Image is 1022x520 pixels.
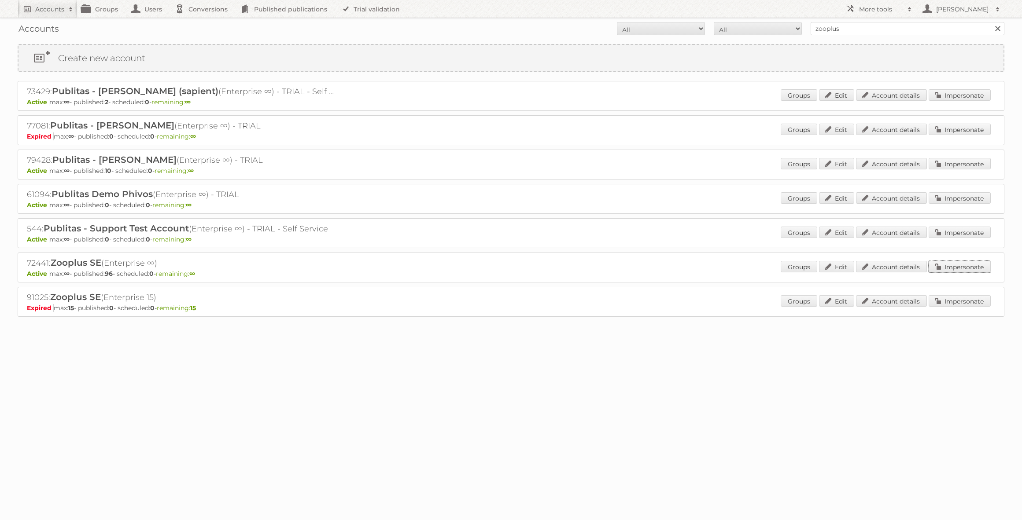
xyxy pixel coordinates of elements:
[105,270,113,278] strong: 96
[64,270,70,278] strong: ∞
[27,98,995,106] p: max: - published: - scheduled: -
[929,89,991,101] a: Impersonate
[929,295,991,307] a: Impersonate
[929,261,991,272] a: Impersonate
[819,158,854,169] a: Edit
[856,227,927,238] a: Account details
[68,304,74,312] strong: 15
[27,270,995,278] p: max: - published: - scheduled: -
[27,120,335,132] h2: 77081: (Enterprise ∞) - TRIAL
[52,154,177,165] span: Publitas - [PERSON_NAME]
[856,261,927,272] a: Account details
[929,124,991,135] a: Impersonate
[781,261,817,272] a: Groups
[781,158,817,169] a: Groups
[934,5,991,14] h2: [PERSON_NAME]
[27,154,335,166] h2: 79428: (Enterprise ∞) - TRIAL
[35,5,64,14] h2: Accounts
[146,201,150,209] strong: 0
[856,89,927,101] a: Account details
[105,235,109,243] strong: 0
[64,235,70,243] strong: ∞
[27,86,335,97] h2: 73429: (Enterprise ∞) - TRIAL - Self Service
[51,257,101,268] span: Zooplus SE
[27,201,995,209] p: max: - published: - scheduled: -
[68,132,74,140] strong: ∞
[109,304,114,312] strong: 0
[186,201,192,209] strong: ∞
[781,295,817,307] a: Groups
[929,158,991,169] a: Impersonate
[148,167,152,175] strong: 0
[64,98,70,106] strong: ∞
[929,192,991,204] a: Impersonate
[52,189,153,199] span: Publitas Demo Phivos
[27,235,49,243] span: Active
[157,304,196,312] span: remaining:
[149,270,154,278] strong: 0
[819,227,854,238] a: Edit
[64,201,70,209] strong: ∞
[105,167,111,175] strong: 10
[50,292,101,302] span: Zooplus SE
[27,189,335,200] h2: 61094: (Enterprise ∞) - TRIAL
[145,98,149,106] strong: 0
[819,124,854,135] a: Edit
[44,223,189,234] span: Publitas - Support Test Account
[50,120,174,131] span: Publitas - [PERSON_NAME]
[150,132,155,140] strong: 0
[781,227,817,238] a: Groups
[155,167,194,175] span: remaining:
[819,89,854,101] a: Edit
[105,201,109,209] strong: 0
[781,89,817,101] a: Groups
[856,158,927,169] a: Account details
[27,132,995,140] p: max: - published: - scheduled: -
[27,132,54,140] span: Expired
[185,98,191,106] strong: ∞
[52,86,218,96] span: Publitas - [PERSON_NAME] (sapient)
[819,261,854,272] a: Edit
[856,124,927,135] a: Account details
[859,5,903,14] h2: More tools
[27,167,49,175] span: Active
[150,304,155,312] strong: 0
[27,98,49,106] span: Active
[27,292,335,303] h2: 91025: (Enterprise 15)
[27,304,54,312] span: Expired
[781,192,817,204] a: Groups
[856,295,927,307] a: Account details
[189,270,195,278] strong: ∞
[152,235,192,243] span: remaining:
[190,304,196,312] strong: 15
[27,201,49,209] span: Active
[856,192,927,204] a: Account details
[188,167,194,175] strong: ∞
[27,167,995,175] p: max: - published: - scheduled: -
[186,235,192,243] strong: ∞
[105,98,108,106] strong: 2
[781,124,817,135] a: Groups
[819,295,854,307] a: Edit
[109,132,114,140] strong: 0
[27,257,335,269] h2: 72441: (Enterprise ∞)
[819,192,854,204] a: Edit
[152,201,192,209] span: remaining:
[27,270,49,278] span: Active
[157,132,196,140] span: remaining:
[27,304,995,312] p: max: - published: - scheduled: -
[929,227,991,238] a: Impersonate
[27,223,335,234] h2: 544: (Enterprise ∞) - TRIAL - Self Service
[146,235,150,243] strong: 0
[190,132,196,140] strong: ∞
[18,45,1004,71] a: Create new account
[156,270,195,278] span: remaining:
[27,235,995,243] p: max: - published: - scheduled: -
[64,167,70,175] strong: ∞
[151,98,191,106] span: remaining:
